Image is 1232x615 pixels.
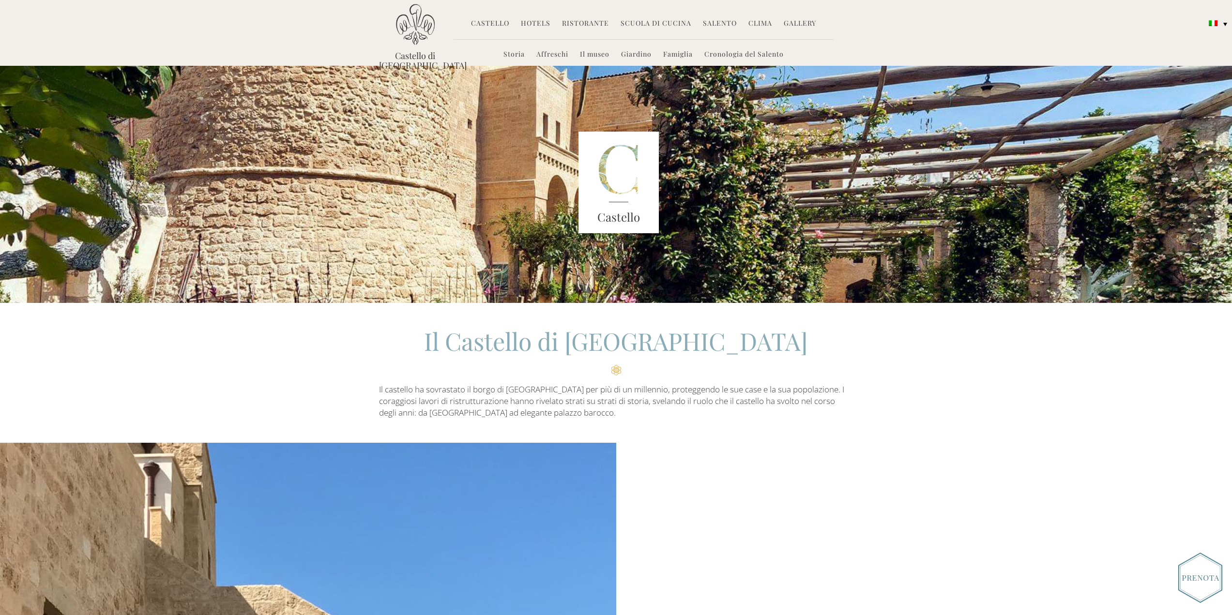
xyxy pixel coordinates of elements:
[379,325,853,375] h2: Il Castello di [GEOGRAPHIC_DATA]
[703,18,737,30] a: Salento
[379,384,853,419] p: Il castello ha sovrastato il borgo di [GEOGRAPHIC_DATA] per più di un millennio, proteggendo le s...
[536,49,568,60] a: Affreschi
[580,49,609,60] a: Il museo
[704,49,784,60] a: Cronologia del Salento
[521,18,550,30] a: Hotels
[748,18,772,30] a: Clima
[562,18,609,30] a: Ristorante
[578,132,659,233] img: castle-letter.png
[578,209,659,226] h3: Castello
[621,49,652,60] a: Giardino
[471,18,509,30] a: Castello
[663,49,693,60] a: Famiglia
[621,18,691,30] a: Scuola di Cucina
[379,51,452,70] a: Castello di [GEOGRAPHIC_DATA]
[396,4,435,45] img: Castello di Ugento
[784,18,816,30] a: Gallery
[1209,20,1217,26] img: Italiano
[503,49,525,60] a: Storia
[1178,553,1222,603] img: Book_Button_Italian.png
